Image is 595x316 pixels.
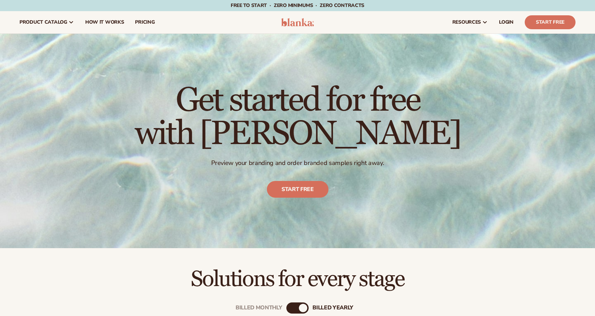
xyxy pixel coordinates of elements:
span: product catalog [19,19,67,25]
div: Billed Monthly [236,305,282,311]
a: resources [447,11,493,33]
h1: Get started for free with [PERSON_NAME] [135,84,461,151]
span: Free to start · ZERO minimums · ZERO contracts [231,2,364,9]
a: LOGIN [493,11,519,33]
a: pricing [129,11,160,33]
span: LOGIN [499,19,514,25]
a: Start free [267,181,328,198]
div: billed Yearly [312,305,353,311]
a: How It Works [80,11,130,33]
span: resources [452,19,481,25]
img: logo [281,18,314,26]
p: Preview your branding and order branded samples right away. [135,159,461,167]
span: How It Works [85,19,124,25]
a: Start Free [525,15,576,29]
h2: Solutions for every stage [19,268,576,291]
span: pricing [135,19,154,25]
a: product catalog [14,11,80,33]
